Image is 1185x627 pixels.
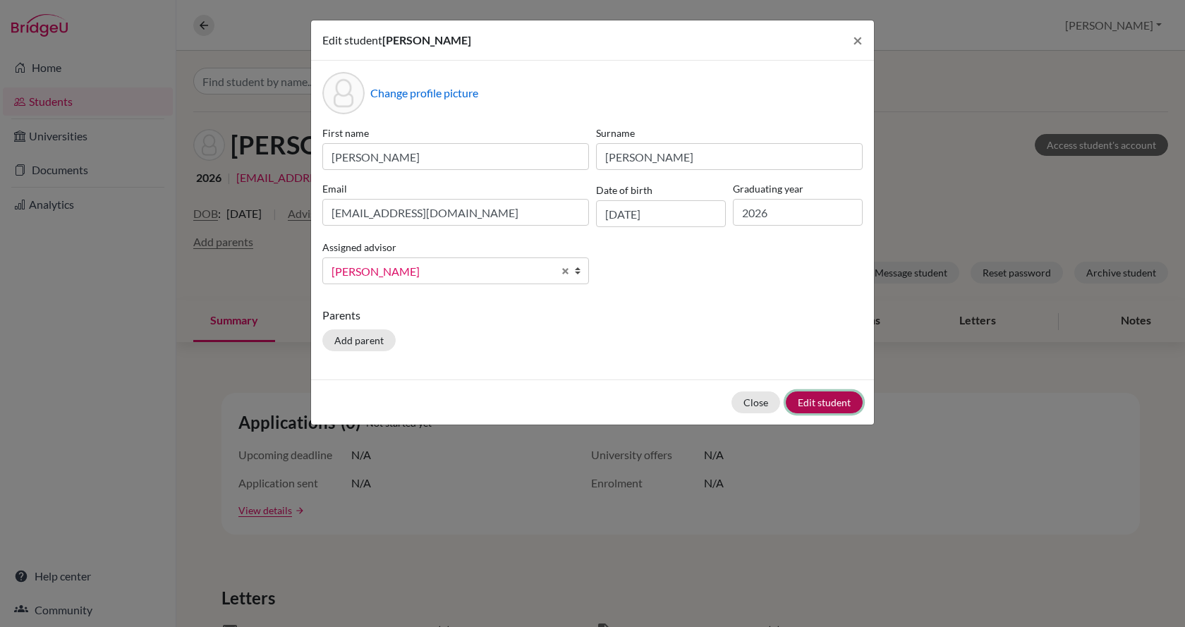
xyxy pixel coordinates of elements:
[596,183,652,197] label: Date of birth
[596,200,726,227] input: dd/mm/yyyy
[322,33,382,47] span: Edit student
[332,262,553,281] span: [PERSON_NAME]
[322,307,863,324] p: Parents
[322,181,589,196] label: Email
[382,33,471,47] span: [PERSON_NAME]
[322,126,589,140] label: First name
[322,329,396,351] button: Add parent
[841,20,874,60] button: Close
[322,240,396,255] label: Assigned advisor
[731,391,780,413] button: Close
[853,30,863,50] span: ×
[733,181,863,196] label: Graduating year
[596,126,863,140] label: Surname
[322,72,365,114] div: Profile picture
[786,391,863,413] button: Edit student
